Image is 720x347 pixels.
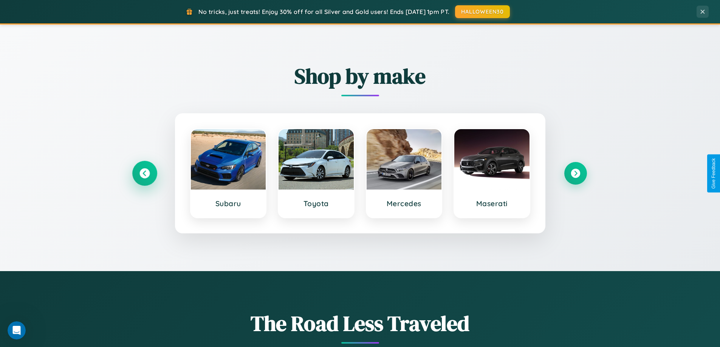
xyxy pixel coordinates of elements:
[198,199,259,208] h3: Subaru
[711,158,716,189] div: Give Feedback
[286,199,346,208] h3: Toyota
[455,5,510,18] button: HALLOWEEN30
[198,8,449,15] span: No tricks, just treats! Enjoy 30% off for all Silver and Gold users! Ends [DATE] 1pm PT.
[8,321,26,339] iframe: Intercom live chat
[462,199,522,208] h3: Maserati
[374,199,434,208] h3: Mercedes
[133,62,587,91] h2: Shop by make
[133,309,587,338] h1: The Road Less Traveled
